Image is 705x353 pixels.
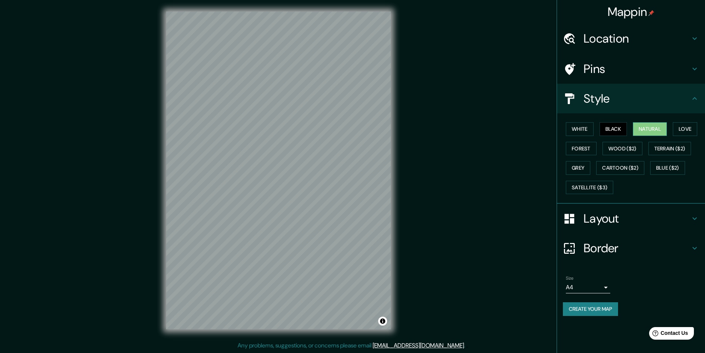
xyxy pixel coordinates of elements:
[557,233,705,263] div: Border
[557,204,705,233] div: Layout
[563,302,618,316] button: Create your map
[639,324,697,345] iframe: Help widget launcher
[566,181,613,194] button: Satellite ($3)
[465,341,466,350] div: .
[596,161,644,175] button: Cartoon ($2)
[602,142,642,156] button: Wood ($2)
[650,161,685,175] button: Blue ($2)
[584,61,690,76] h4: Pins
[673,122,697,136] button: Love
[557,24,705,53] div: Location
[566,122,594,136] button: White
[584,241,690,256] h4: Border
[557,84,705,113] div: Style
[600,122,627,136] button: Black
[608,4,655,19] h4: Mappin
[584,31,690,46] h4: Location
[566,142,597,156] button: Forest
[584,91,690,106] h4: Style
[566,275,574,282] label: Size
[566,282,610,293] div: A4
[633,122,667,136] button: Natural
[466,341,468,350] div: .
[648,142,691,156] button: Terrain ($2)
[373,342,464,349] a: [EMAIL_ADDRESS][DOMAIN_NAME]
[238,341,465,350] p: Any problems, suggestions, or concerns please email .
[648,10,654,16] img: pin-icon.png
[584,211,690,226] h4: Layout
[166,11,391,329] canvas: Map
[557,54,705,84] div: Pins
[378,317,387,326] button: Toggle attribution
[566,161,590,175] button: Grey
